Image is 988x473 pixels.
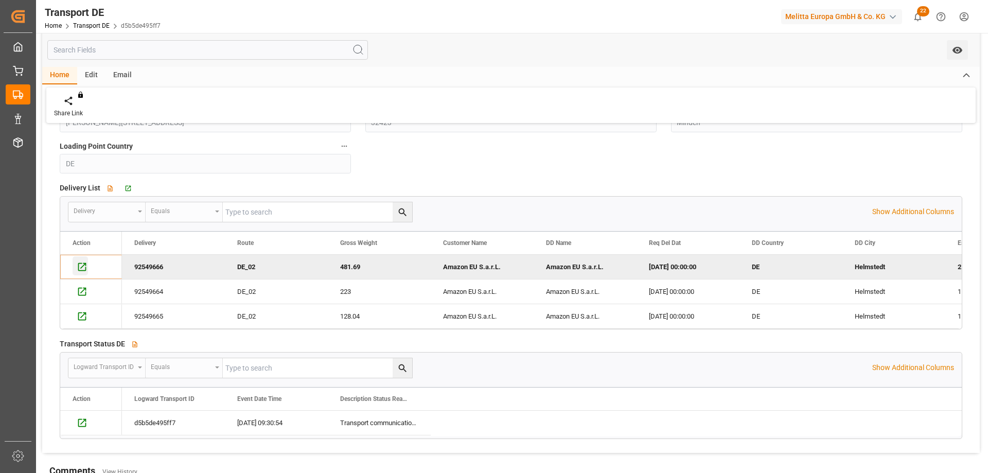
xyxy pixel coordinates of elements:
[122,411,431,435] div: Press SPACE to select this row.
[328,411,431,435] div: Transport communication received "Order confirmation"
[223,202,412,222] input: Type to search
[146,202,223,222] button: open menu
[781,7,906,26] button: Melitta Europa GmbH & Co. KG
[225,255,328,279] div: DE_02
[237,395,281,402] span: Event Date Time
[60,255,122,279] div: Press SPACE to deselect this row.
[45,22,62,29] a: Home
[906,5,929,28] button: show 22 new notifications
[637,279,739,304] div: [DATE] 00:00:00
[340,395,409,402] span: Description Status Reason
[739,255,842,279] div: DE
[393,358,412,378] button: search button
[534,304,637,328] div: Amazon EU S.a.r.L.
[534,255,637,279] div: Amazon EU S.a.r.L.
[340,239,377,247] span: Gross Weight
[60,183,100,194] span: Delivery List
[431,279,534,304] div: Amazon EU S.a.r.L.
[60,279,122,304] div: Press SPACE to select this row.
[105,67,139,84] div: Email
[73,22,110,29] a: Transport DE
[328,255,431,279] div: 481.69
[60,304,122,329] div: Press SPACE to select this row.
[42,67,77,84] div: Home
[929,5,952,28] button: Help Center
[917,6,929,16] span: 22
[393,202,412,222] button: search button
[77,67,105,84] div: Edit
[328,304,431,328] div: 128.04
[122,279,225,304] div: 92549664
[45,5,161,20] div: Transport DE
[225,279,328,304] div: DE_02
[225,304,328,328] div: DE_02
[237,239,254,247] span: Route
[60,339,125,349] span: Transport Status DE
[431,255,534,279] div: Amazon EU S.a.r.L.
[855,239,875,247] span: DD City
[328,279,431,304] div: 223
[546,239,571,247] span: DD Name
[842,255,945,279] div: Helmstedt
[225,411,328,435] div: [DATE] 09:30:54
[122,255,225,279] div: 92549666
[68,358,146,378] button: open menu
[872,206,954,217] p: Show Additional Columns
[74,204,134,216] div: Delivery
[60,141,133,152] span: Loading Point Country
[739,279,842,304] div: DE
[60,411,122,435] div: Press SPACE to select this row.
[68,202,146,222] button: open menu
[431,304,534,328] div: Amazon EU S.a.r.L.
[146,358,223,378] button: open menu
[151,204,211,216] div: Equals
[122,411,225,435] div: d5b5de495ff7
[637,304,739,328] div: [DATE] 00:00:00
[649,239,681,247] span: Req Del Dat
[781,9,902,24] div: Melitta Europa GmbH & Co. KG
[872,362,954,373] p: Show Additional Columns
[534,279,637,304] div: Amazon EU S.a.r.L.
[47,40,368,60] input: Search Fields
[223,358,412,378] input: Type to search
[73,239,91,247] div: Action
[443,239,487,247] span: Customer Name
[338,139,351,153] button: Loading Point Country
[947,40,968,60] button: open menu
[151,360,211,372] div: Equals
[752,239,784,247] span: DD Country
[74,360,134,372] div: Logward Transport ID
[842,304,945,328] div: Helmstedt
[122,304,225,328] div: 92549665
[842,279,945,304] div: Helmstedt
[637,255,739,279] div: [DATE] 00:00:00
[134,395,195,402] span: Logward Transport ID
[739,304,842,328] div: DE
[134,239,156,247] span: Delivery
[73,395,91,402] div: Action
